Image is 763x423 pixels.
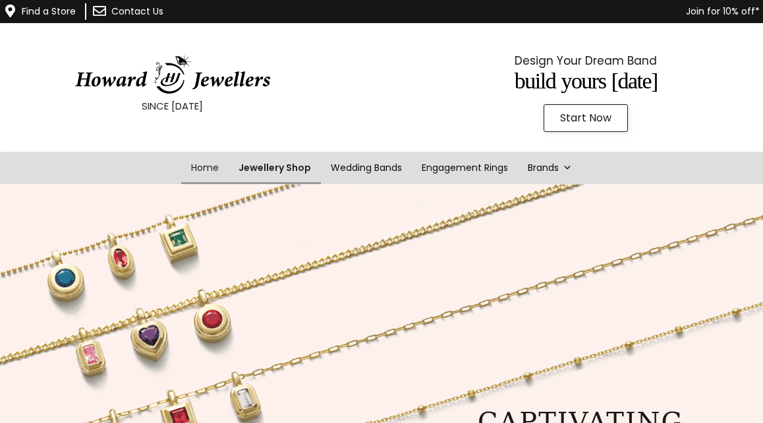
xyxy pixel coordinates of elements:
[515,69,658,93] span: Build Yours [DATE]
[412,152,518,184] a: Engagement Rings
[560,113,611,123] span: Start Now
[321,152,412,184] a: Wedding Bands
[447,51,725,71] p: Design Your Dream Band
[74,55,271,94] img: HowardJewellersLogo-04
[236,3,760,20] p: Join for 10% off*
[181,152,229,184] a: Home
[518,152,582,184] a: Brands
[544,104,628,132] a: Start Now
[229,152,321,184] a: Jewellery Shop
[111,5,163,18] a: Contact Us
[33,98,312,115] p: SINCE [DATE]
[22,5,76,18] a: Find a Store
